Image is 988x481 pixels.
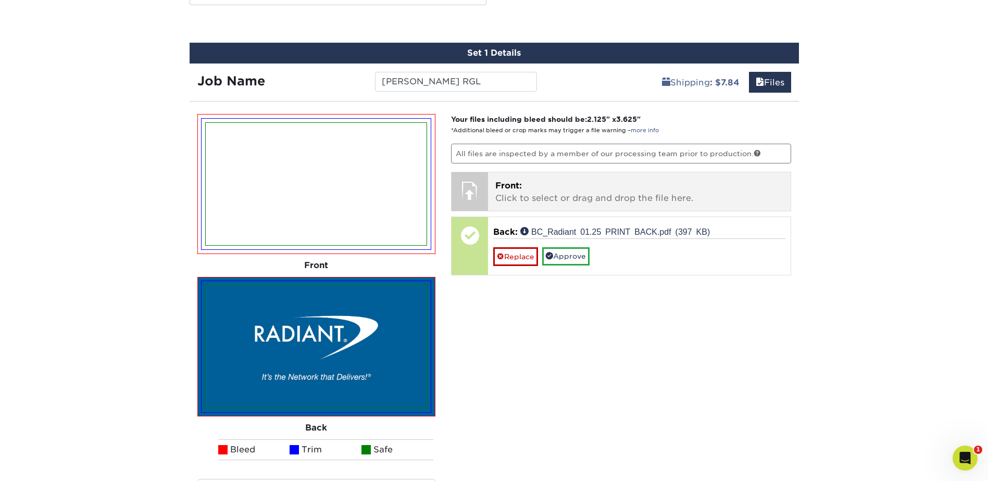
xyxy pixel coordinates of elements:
[953,446,978,471] iframe: Intercom live chat
[520,227,710,235] a: BC_Radiant 01.25 PRINT BACK.pdf (397 KB)
[493,247,538,265] a: Replace
[756,78,764,87] span: files
[495,181,522,191] span: Front:
[290,439,361,460] li: Trim
[218,439,290,460] li: Bleed
[631,127,659,134] a: more info
[662,78,670,87] span: shipping
[710,78,740,87] b: : $7.84
[495,180,783,205] p: Click to select or drag and drop the file here.
[197,254,436,277] div: Front
[655,72,746,93] a: Shipping: $7.84
[493,227,518,237] span: Back:
[749,72,791,93] a: Files
[974,446,982,454] span: 1
[451,127,659,134] small: *Additional bleed or crop marks may trigger a file warning –
[197,416,436,439] div: Back
[197,73,265,88] strong: Job Name
[451,115,641,123] strong: Your files including bleed should be: " x "
[451,144,791,163] p: All files are inspected by a member of our processing team prior to production.
[616,115,637,123] span: 3.625
[190,43,799,64] div: Set 1 Details
[587,115,606,123] span: 2.125
[542,247,590,265] a: Approve
[361,439,433,460] li: Safe
[375,72,537,92] input: Enter a job name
